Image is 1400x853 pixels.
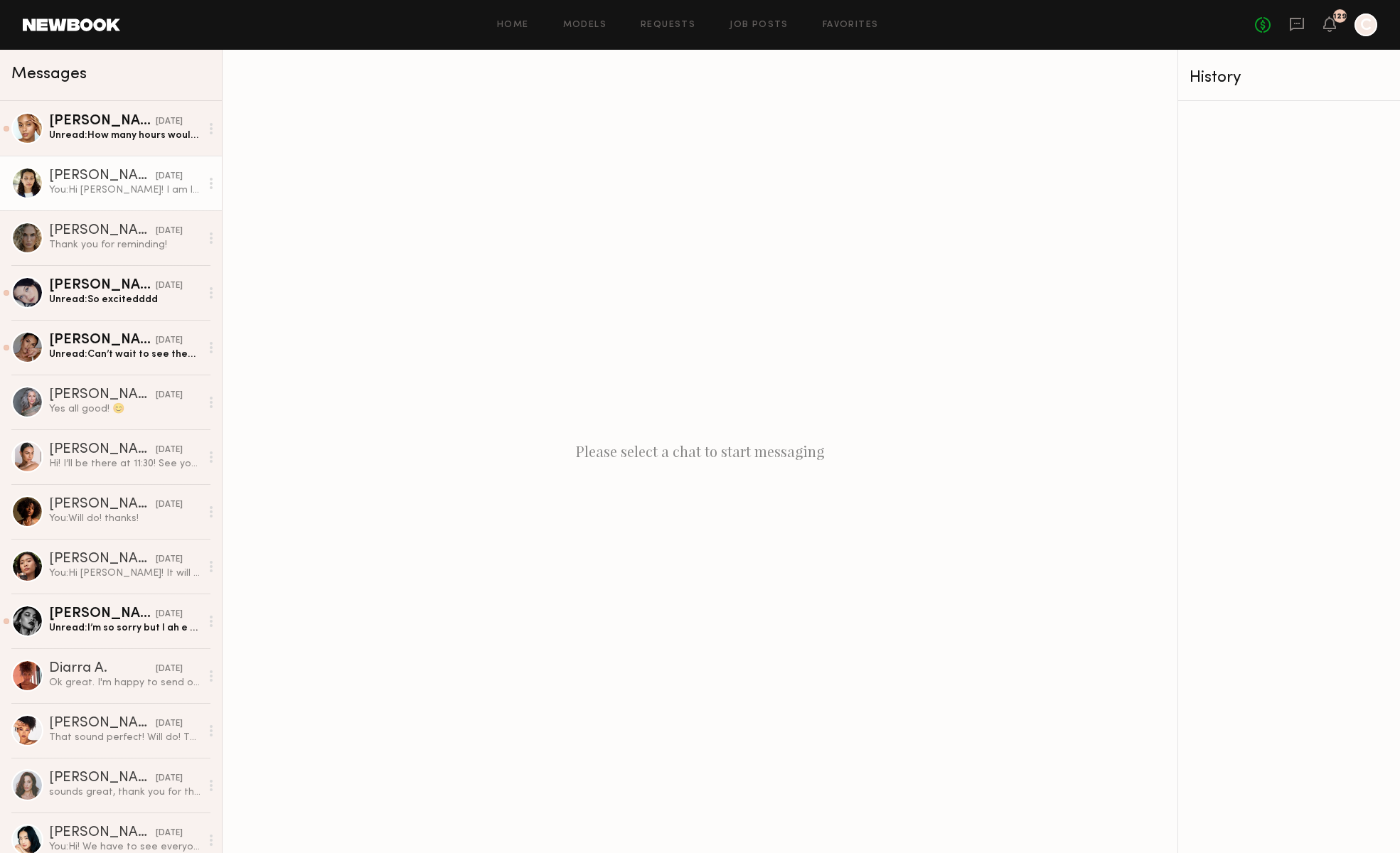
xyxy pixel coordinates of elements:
[11,66,87,82] span: Messages
[49,826,156,840] div: [PERSON_NAME]
[49,498,156,512] div: [PERSON_NAME]
[49,388,156,402] div: [PERSON_NAME]
[156,717,183,731] div: [DATE]
[156,115,183,129] div: [DATE]
[497,21,529,30] a: Home
[730,21,789,30] a: Job Posts
[156,170,183,183] div: [DATE]
[156,279,183,293] div: [DATE]
[49,224,156,238] div: [PERSON_NAME]
[49,169,156,183] div: [PERSON_NAME]
[49,443,156,457] div: [PERSON_NAME]
[1354,14,1377,36] a: C
[49,293,201,306] div: Unread: So excitedddd
[49,676,201,690] div: Ok great. I'm happy to send over any other casting materials as well as I'm available for the sho...
[49,279,156,293] div: [PERSON_NAME]
[49,183,201,197] div: You: Hi [PERSON_NAME]! I am looking for a prom model for a shoot in the late afternoon on 10/23 n...
[156,389,183,402] div: [DATE]
[563,21,607,30] a: Models
[49,567,201,580] div: You: Hi [PERSON_NAME]! It will be 3 to 4 hours near [GEOGRAPHIC_DATA]. I am thinking most likely ...
[49,662,156,676] div: Diarra A.
[49,512,201,525] div: You: Will do! thanks!
[156,608,183,621] div: [DATE]
[49,348,201,361] div: Unread: Can’t wait to see them!!!
[49,129,201,142] div: Unread: How many hours would it have been for? And what would the rate be?
[49,771,156,785] div: [PERSON_NAME]
[49,402,201,416] div: Yes all good! 😊
[49,785,201,799] div: sounds great, thank you for the details! see you then :)
[156,444,183,457] div: [DATE]
[223,50,1177,853] div: Please select a chat to start messaging
[156,772,183,785] div: [DATE]
[49,238,201,252] div: Thank you for reminding!
[156,553,183,567] div: [DATE]
[49,552,156,567] div: [PERSON_NAME]
[641,21,695,30] a: Requests
[156,827,183,840] div: [DATE]
[823,21,879,30] a: Favorites
[156,662,183,676] div: [DATE]
[156,334,183,348] div: [DATE]
[49,114,156,129] div: [PERSON_NAME]
[49,717,156,731] div: [PERSON_NAME]
[49,621,201,635] div: Unread: I’m so sorry but I ah e to cancel my casting window time [DATE]. I got my car towed and i...
[1333,13,1347,21] div: 129
[49,607,156,621] div: [PERSON_NAME]
[49,457,201,471] div: Hi! I’ll be there at 11:30! See you ✨
[1190,70,1389,86] div: History
[49,333,156,348] div: [PERSON_NAME]
[156,498,183,512] div: [DATE]
[156,225,183,238] div: [DATE]
[49,731,201,744] div: That sound perfect! Will do! Thank you so much!!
